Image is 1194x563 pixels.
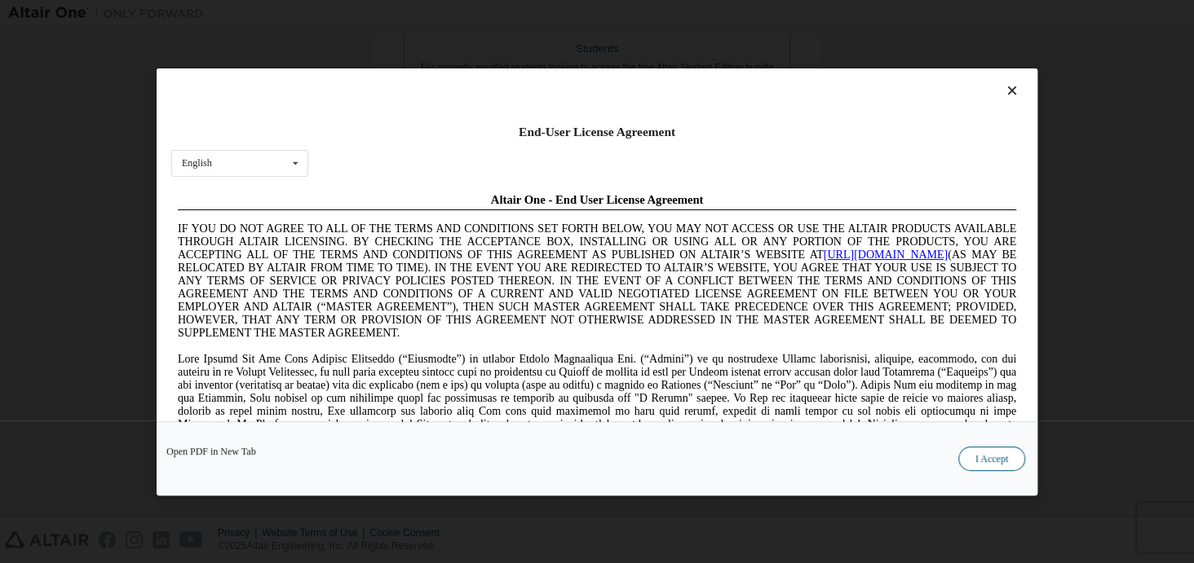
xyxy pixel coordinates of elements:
[166,446,256,455] a: Open PDF in New Tab
[958,446,1025,470] button: I Accept
[652,62,776,74] a: [URL][DOMAIN_NAME]
[182,158,212,168] div: English
[7,166,845,283] span: Lore Ipsumd Sit Ame Cons Adipisc Elitseddo (“Eiusmodte”) in utlabor Etdolo Magnaaliqua Eni. (“Adm...
[320,7,533,20] span: Altair One - End User License Agreement
[171,124,1023,140] div: End-User License Agreement
[7,36,845,152] span: IF YOU DO NOT AGREE TO ALL OF THE TERMS AND CONDITIONS SET FORTH BELOW, YOU MAY NOT ACCESS OR USE...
